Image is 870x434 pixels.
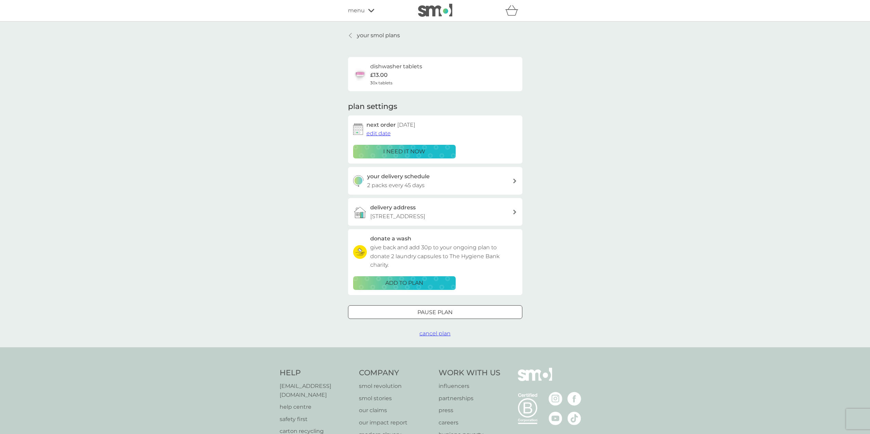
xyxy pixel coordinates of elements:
[567,411,581,425] img: visit the smol Tiktok page
[370,71,388,80] p: £13.00
[353,67,367,81] img: dishwasher tablets
[370,62,422,71] h6: dishwasher tablets
[370,212,425,221] p: [STREET_ADDRESS]
[370,80,392,86] span: 30x tablets
[439,406,500,415] a: press
[366,130,391,137] span: edit date
[366,129,391,138] button: edit date
[359,382,432,391] a: smol revolution
[439,368,500,378] h4: Work With Us
[549,392,562,406] img: visit the smol Instagram page
[353,276,456,290] button: ADD TO PLAN
[567,392,581,406] img: visit the smol Facebook page
[280,368,352,378] h4: Help
[419,329,451,338] button: cancel plan
[357,31,400,40] p: your smol plans
[439,382,500,391] a: influencers
[280,403,352,411] a: help centre
[367,172,430,181] h3: your delivery schedule
[370,243,517,269] p: give back and add 30p to your ongoing plan to donate 2 laundry capsules to The Hygiene Bank charity.
[359,394,432,403] a: smol stories
[370,203,416,212] h3: delivery address
[418,4,452,17] img: smol
[348,101,397,112] h2: plan settings
[417,308,453,317] p: Pause plan
[359,368,432,378] h4: Company
[348,6,365,15] span: menu
[505,4,522,17] div: basket
[367,181,425,190] p: 2 packs every 45 days
[439,394,500,403] a: partnerships
[549,411,562,425] img: visit the smol Youtube page
[359,406,432,415] a: our claims
[353,145,456,158] button: i need it now
[280,415,352,424] a: safety first
[419,330,451,337] span: cancel plan
[383,147,425,156] p: i need it now
[397,122,415,128] span: [DATE]
[359,418,432,427] a: our impact report
[348,167,522,195] button: your delivery schedule2 packs every 45 days
[366,121,415,129] h2: next order
[385,279,423,288] p: ADD TO PLAN
[439,418,500,427] a: careers
[518,368,552,391] img: smol
[370,234,411,243] h3: donate a wash
[348,198,522,226] a: delivery address[STREET_ADDRESS]
[280,382,352,399] a: [EMAIL_ADDRESS][DOMAIN_NAME]
[348,305,522,319] button: Pause plan
[348,31,400,40] a: your smol plans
